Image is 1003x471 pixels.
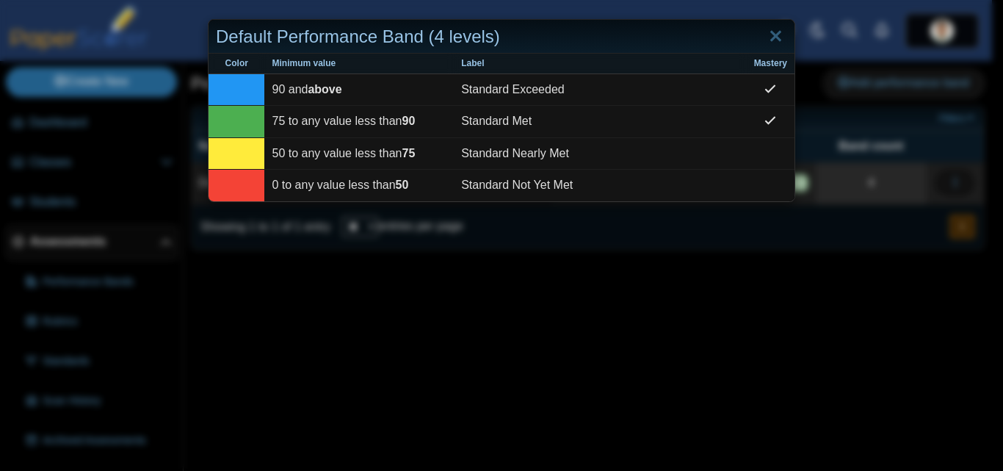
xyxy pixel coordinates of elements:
[264,106,454,137] td: 75 to any value less than
[264,170,454,201] td: 0 to any value less than
[209,54,264,74] th: Color
[264,138,454,170] td: 50 to any value less than
[454,138,746,170] td: Standard Nearly Met
[764,24,787,49] a: Close
[402,115,416,127] b: 90
[454,106,746,137] td: Standard Met
[454,74,746,106] td: Standard Exceeded
[264,54,454,74] th: Minimum value
[402,147,416,159] b: 75
[209,20,794,54] div: Default Performance Band (4 levels)
[396,179,409,191] b: 50
[747,54,794,74] th: Mastery
[454,170,746,201] td: Standard Not Yet Met
[264,74,454,106] td: 90 and
[308,83,341,96] b: above
[454,54,746,74] th: Label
